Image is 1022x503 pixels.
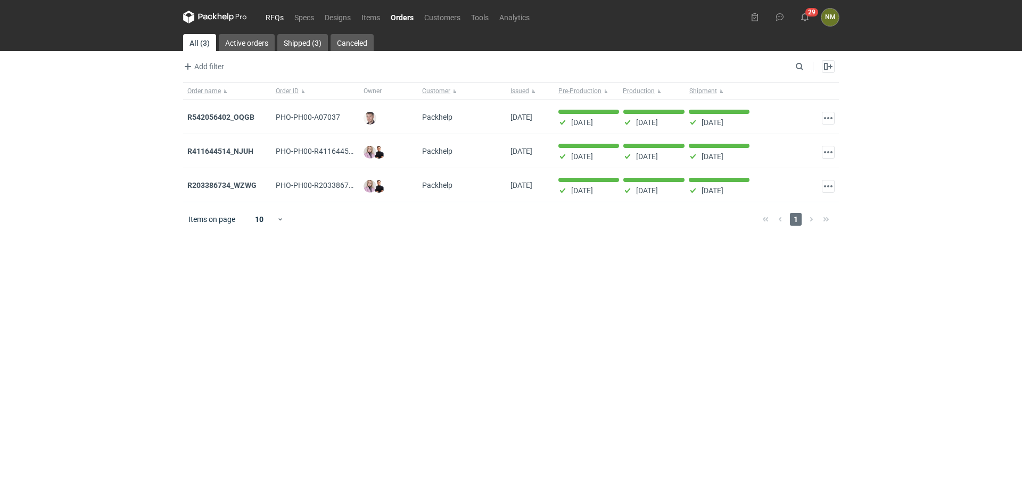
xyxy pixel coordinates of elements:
[356,11,385,23] a: Items
[494,11,535,23] a: Analytics
[260,11,289,23] a: RFQs
[623,87,655,95] span: Production
[793,60,827,73] input: Search
[702,186,723,195] p: [DATE]
[571,118,593,127] p: [DATE]
[183,11,247,23] svg: Packhelp Pro
[187,147,253,155] a: R411644514_NJUH
[510,147,532,155] span: 29/05/2025
[422,113,452,121] span: Packhelp
[422,87,450,95] span: Customer
[187,181,257,189] a: R203386734_WZWG
[571,152,593,161] p: [DATE]
[181,60,225,73] button: Add filter
[687,83,754,100] button: Shipment
[373,180,385,193] img: Tomasz Kubiak
[790,213,802,226] span: 1
[636,186,658,195] p: [DATE]
[319,11,356,23] a: Designs
[554,83,621,100] button: Pre-Production
[364,112,376,125] img: Maciej Sikora
[506,83,554,100] button: Issued
[271,83,360,100] button: Order ID
[822,112,835,125] button: Actions
[187,113,254,121] a: R542056402_OQGB
[183,34,216,51] a: All (3)
[821,9,839,26] button: NM
[702,152,723,161] p: [DATE]
[822,180,835,193] button: Actions
[571,186,593,195] p: [DATE]
[636,118,658,127] p: [DATE]
[621,83,687,100] button: Production
[276,147,380,155] span: PHO-PH00-R411644514_NJUH
[419,11,466,23] a: Customers
[466,11,494,23] a: Tools
[385,11,419,23] a: Orders
[422,147,452,155] span: Packhelp
[510,87,529,95] span: Issued
[188,214,235,225] span: Items on page
[182,60,224,73] span: Add filter
[289,11,319,23] a: Specs
[821,9,839,26] div: Natalia Mrozek
[276,87,299,95] span: Order ID
[510,181,532,189] span: 12/05/2025
[331,34,374,51] a: Canceled
[242,212,277,227] div: 10
[364,87,382,95] span: Owner
[510,113,532,121] span: 25/07/2025
[558,87,601,95] span: Pre-Production
[422,181,452,189] span: Packhelp
[364,180,376,193] img: Klaudia Wiśniewska
[276,181,383,189] span: PHO-PH00-R203386734_WZWG
[418,83,506,100] button: Customer
[702,118,723,127] p: [DATE]
[276,113,340,121] span: PHO-PH00-A07037
[187,87,221,95] span: Order name
[636,152,658,161] p: [DATE]
[219,34,275,51] a: Active orders
[183,83,271,100] button: Order name
[822,146,835,159] button: Actions
[796,9,813,26] button: 29
[277,34,328,51] a: Shipped (3)
[364,146,376,159] img: Klaudia Wiśniewska
[373,146,385,159] img: Tomasz Kubiak
[689,87,717,95] span: Shipment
